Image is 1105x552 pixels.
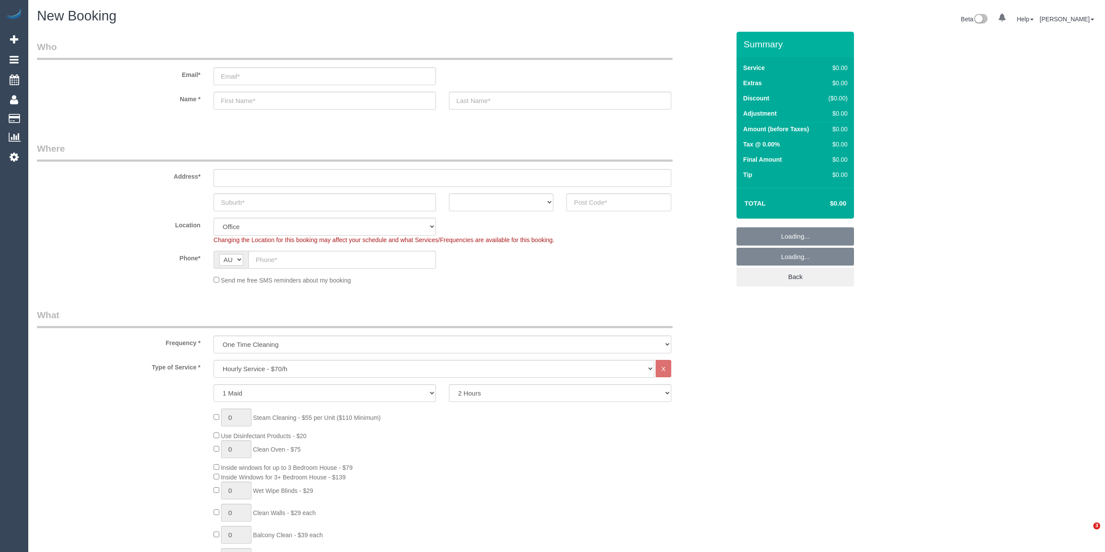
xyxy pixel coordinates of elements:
input: Suburb* [214,193,436,211]
span: Use Disinfectant Products - $20 [221,432,307,439]
div: $0.00 [824,125,847,133]
span: New Booking [37,8,117,23]
legend: Where [37,142,673,162]
div: $0.00 [824,170,847,179]
iframe: Intercom live chat [1075,522,1096,543]
input: Email* [214,67,436,85]
div: $0.00 [824,109,847,118]
label: Phone* [30,251,207,263]
span: Clean Walls - $29 each [253,509,316,516]
label: Name * [30,92,207,103]
label: Email* [30,67,207,79]
label: Frequency * [30,336,207,347]
span: Changing the Location for this booking may affect your schedule and what Services/Frequencies are... [214,236,554,243]
a: Back [737,268,854,286]
span: Inside windows for up to 3 Bedroom House - $79 [221,464,353,471]
div: $0.00 [824,155,847,164]
legend: What [37,309,673,328]
input: Phone* [248,251,436,269]
label: Tip [743,170,752,179]
div: $0.00 [824,140,847,149]
div: $0.00 [824,63,847,72]
label: Final Amount [743,155,782,164]
img: New interface [973,14,988,25]
input: Post Code* [566,193,671,211]
a: Beta [961,16,988,23]
label: Extras [743,79,762,87]
span: Balcony Clean - $39 each [253,532,323,539]
span: Clean Oven - $75 [253,446,301,453]
a: [PERSON_NAME] [1040,16,1094,23]
span: Steam Cleaning - $55 per Unit ($110 Minimum) [253,414,381,421]
span: 3 [1093,522,1100,529]
h4: $0.00 [804,200,846,207]
label: Discount [743,94,769,103]
input: Last Name* [449,92,671,110]
label: Address* [30,169,207,181]
label: Amount (before Taxes) [743,125,809,133]
span: Send me free SMS reminders about my booking [221,277,351,284]
label: Tax @ 0.00% [743,140,780,149]
legend: Who [37,40,673,60]
div: ($0.00) [824,94,847,103]
strong: Total [744,200,766,207]
span: Wet Wipe Blinds - $29 [253,487,313,494]
label: Location [30,218,207,229]
span: Inside Windows for 3+ Bedroom House - $139 [221,474,346,481]
a: Help [1017,16,1034,23]
label: Service [743,63,765,72]
label: Type of Service * [30,360,207,372]
label: Adjustment [743,109,777,118]
input: First Name* [214,92,436,110]
img: Automaid Logo [5,9,23,21]
div: $0.00 [824,79,847,87]
h3: Summary [743,39,850,49]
